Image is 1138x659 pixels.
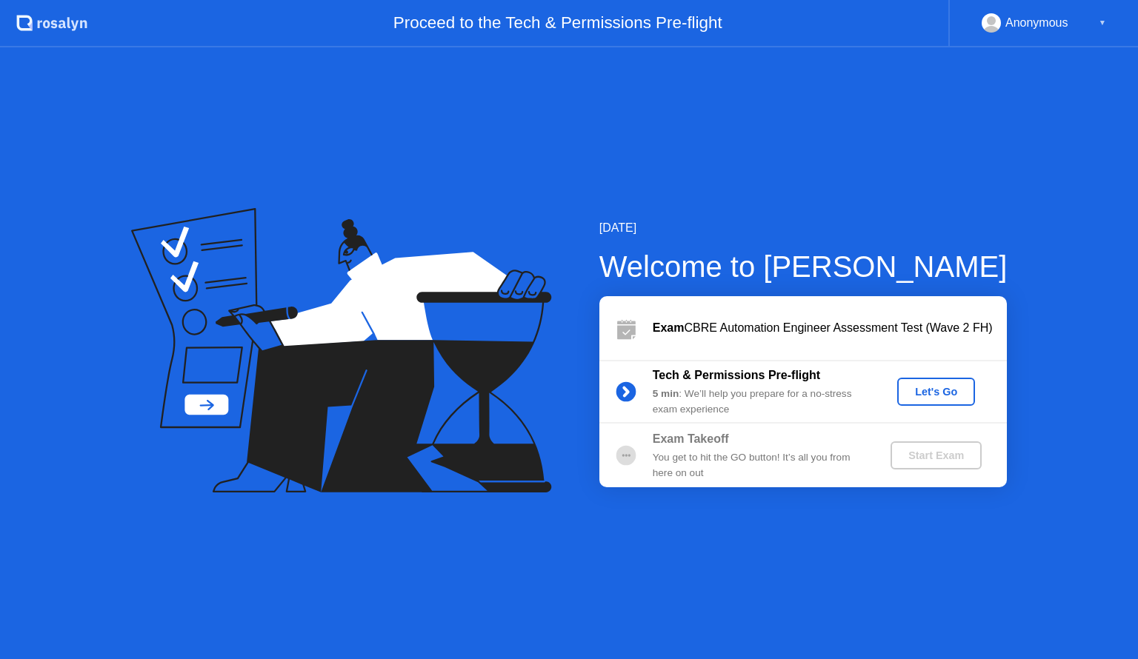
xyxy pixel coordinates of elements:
div: [DATE] [599,219,1008,237]
div: Anonymous [1005,13,1068,33]
button: Start Exam [891,441,982,469]
b: 5 min [653,388,679,399]
b: Exam [653,321,685,334]
div: : We’ll help you prepare for a no-stress exam experience [653,387,866,417]
b: Exam Takeoff [653,432,729,445]
div: CBRE Automation Engineer Assessment Test (Wave 2 FH) [653,319,1007,337]
button: Let's Go [897,378,975,406]
div: Start Exam [896,449,976,461]
div: ▼ [1099,13,1106,33]
b: Tech & Permissions Pre-flight [653,369,820,381]
div: You get to hit the GO button! It’s all you from here on out [653,450,866,481]
div: Welcome to [PERSON_NAME] [599,244,1008,289]
div: Let's Go [903,386,969,398]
